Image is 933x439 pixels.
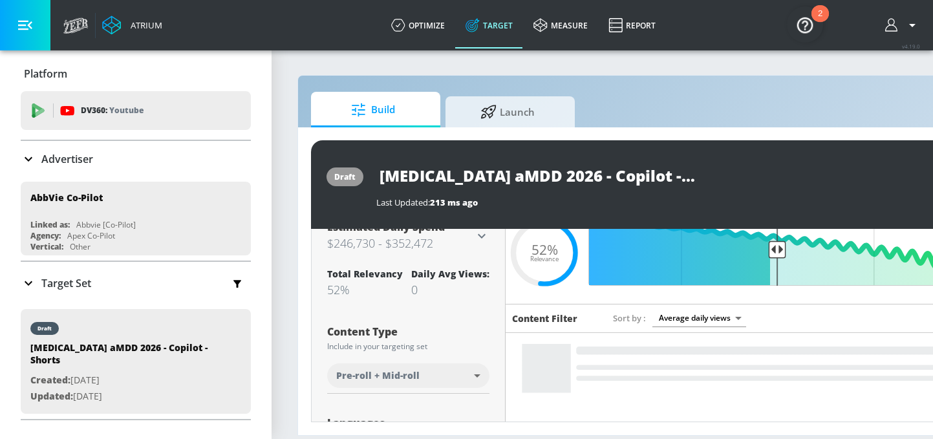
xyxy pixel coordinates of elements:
div: Languages [327,418,489,428]
span: 213 ms ago [430,197,478,208]
div: 52% [327,282,403,297]
div: draft[MEDICAL_DATA] aMDD 2026 - Copilot - ShortsCreated:[DATE]Updated:[DATE] [21,309,251,414]
div: Other [70,241,91,252]
p: DV360: [81,103,144,118]
a: Report [598,2,666,48]
div: Include in your targeting set [327,343,489,350]
p: Advertiser [41,152,93,166]
span: Launch [458,96,557,127]
span: Relevance [530,256,559,262]
span: Created: [30,374,70,386]
div: AbbVie Co-PilotLinked as:Abbvie [Co-Pilot]Agency:Apex Co-PilotVertical:Other [21,182,251,255]
div: draft [38,325,52,332]
div: Target Set [21,262,251,305]
div: Estimated Daily Spend$246,730 - $352,472 [327,220,489,252]
div: DV360: Youtube [21,91,251,130]
span: Build [324,94,422,125]
div: 2 [818,14,822,30]
div: AbbVie Co-Pilot [30,191,103,204]
h3: $246,730 - $352,472 [327,234,474,252]
div: Advertiser [21,141,251,177]
div: Daily Avg Views: [411,268,489,280]
div: draft [334,171,356,182]
div: Vertical: [30,241,63,252]
div: Content Type [327,327,489,337]
div: Total Relevancy [327,268,403,280]
div: Average daily views [652,309,746,327]
p: Youtube [109,103,144,117]
div: [MEDICAL_DATA] aMDD 2026 - Copilot - Shorts [30,341,211,372]
span: 52% [531,242,558,256]
a: Target [455,2,523,48]
div: Linked as: [30,219,70,230]
a: Atrium [102,16,162,35]
div: Agency: [30,230,61,241]
p: [DATE] [30,372,211,389]
div: 0 [411,282,489,297]
a: measure [523,2,598,48]
span: v 4.19.0 [902,43,920,50]
span: Updated: [30,390,73,402]
button: Open Resource Center, 2 new notifications [787,6,823,43]
h6: Content Filter [512,312,577,325]
span: Sort by [613,312,646,324]
div: Platform [21,56,251,92]
p: Target Set [41,276,91,290]
div: Apex Co-Pilot [67,230,115,241]
p: Platform [24,67,67,81]
div: Atrium [125,19,162,31]
div: Abbvie [Co-Pilot] [76,219,136,230]
a: optimize [381,2,455,48]
p: [DATE] [30,389,211,405]
span: Pre-roll + Mid-roll [336,369,420,382]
